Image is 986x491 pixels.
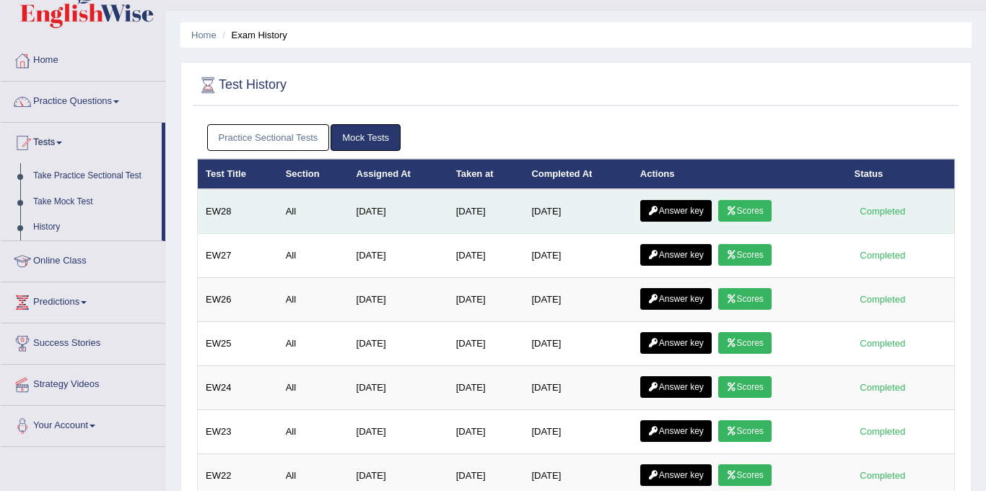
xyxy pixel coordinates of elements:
td: [DATE] [349,366,448,410]
td: [DATE] [523,410,632,454]
td: [DATE] [523,366,632,410]
a: Answer key [640,288,712,310]
a: Scores [718,244,772,266]
div: Completed [855,424,911,439]
td: All [278,189,349,234]
a: Mock Tests [331,124,401,151]
li: Exam History [219,28,287,42]
td: All [278,410,349,454]
a: Predictions [1,282,165,318]
td: [DATE] [448,366,524,410]
td: [DATE] [349,410,448,454]
a: Practice Questions [1,82,165,118]
a: Answer key [640,200,712,222]
a: Tests [1,123,162,159]
div: Completed [855,292,911,307]
td: EW23 [198,410,278,454]
td: EW25 [198,322,278,366]
th: Status [847,159,955,189]
td: [DATE] [448,410,524,454]
td: [DATE] [448,234,524,278]
td: EW27 [198,234,278,278]
td: All [278,234,349,278]
a: History [27,214,162,240]
td: [DATE] [523,322,632,366]
th: Assigned At [349,159,448,189]
a: Scores [718,332,772,354]
td: [DATE] [349,234,448,278]
td: [DATE] [448,322,524,366]
div: Completed [855,380,911,395]
h2: Test History [197,74,287,96]
a: Answer key [640,244,712,266]
th: Section [278,159,349,189]
td: [DATE] [523,189,632,234]
td: [DATE] [523,234,632,278]
td: [DATE] [448,278,524,322]
th: Completed At [523,159,632,189]
div: Completed [855,204,911,219]
a: Success Stories [1,323,165,360]
th: Actions [632,159,847,189]
td: [DATE] [349,278,448,322]
td: All [278,322,349,366]
td: [DATE] [448,189,524,234]
td: [DATE] [349,322,448,366]
div: Completed [855,336,911,351]
td: All [278,366,349,410]
a: Your Account [1,406,165,442]
td: [DATE] [349,189,448,234]
td: EW28 [198,189,278,234]
a: Scores [718,464,772,486]
th: Taken at [448,159,524,189]
a: Scores [718,376,772,398]
a: Answer key [640,420,712,442]
td: All [278,278,349,322]
a: Online Class [1,241,165,277]
a: Take Practice Sectional Test [27,163,162,189]
td: EW24 [198,366,278,410]
a: Scores [718,420,772,442]
a: Answer key [640,464,712,486]
a: Scores [718,288,772,310]
a: Home [191,30,217,40]
td: EW26 [198,278,278,322]
a: Scores [718,200,772,222]
th: Test Title [198,159,278,189]
a: Answer key [640,376,712,398]
div: Completed [855,248,911,263]
a: Home [1,40,165,77]
td: [DATE] [523,278,632,322]
a: Strategy Videos [1,365,165,401]
a: Practice Sectional Tests [207,124,330,151]
div: Completed [855,468,911,483]
a: Take Mock Test [27,189,162,215]
a: Answer key [640,332,712,354]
